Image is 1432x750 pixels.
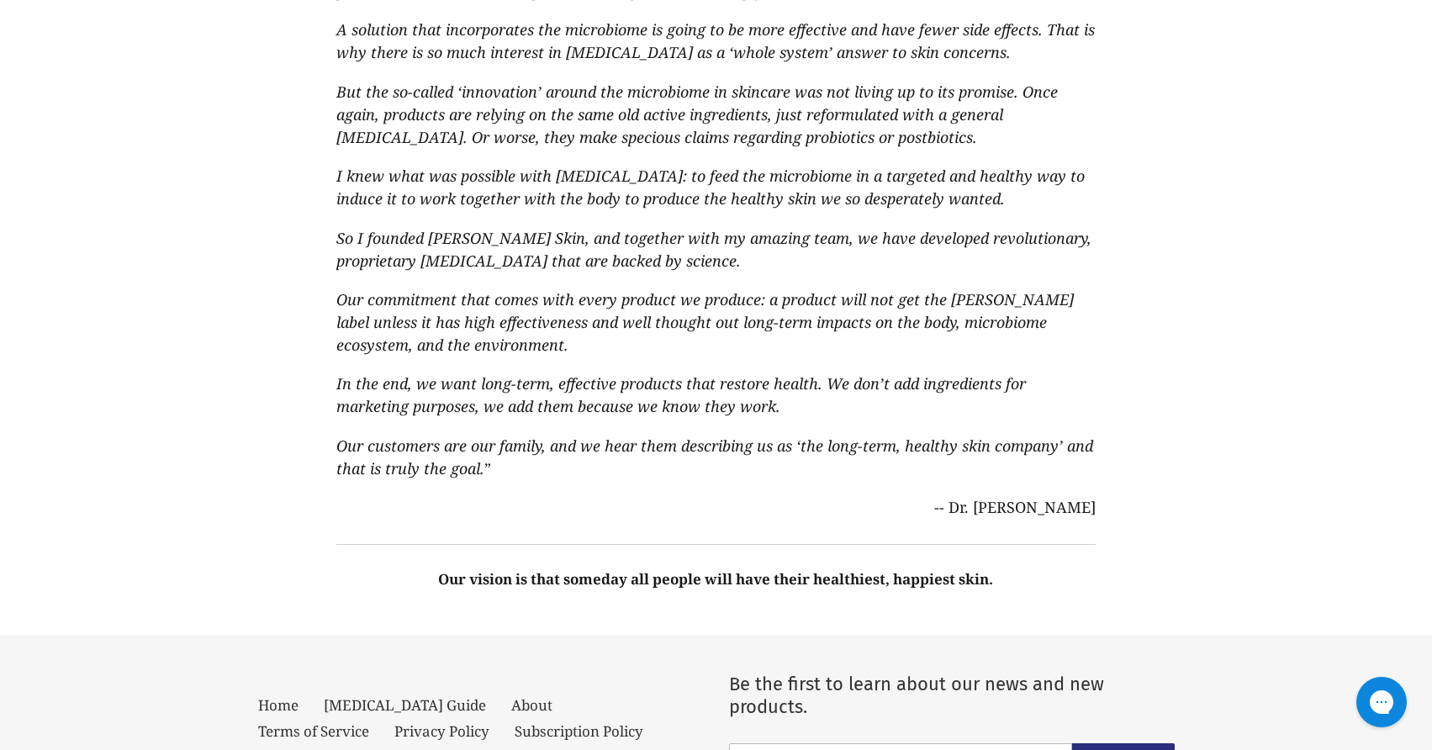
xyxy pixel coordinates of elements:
[511,695,552,715] a: About
[336,289,1074,355] span: Our commitment that comes with every product we produce: a product will not get the [PERSON_NAME]...
[336,496,1096,519] p: -- Dr. [PERSON_NAME]
[336,228,1091,271] span: So I founded [PERSON_NAME] Skin, and together with my amazing team, we have developed revolutiona...
[438,569,993,589] strong: Our vision is that someday all people will have their healthiest, happiest skin.
[729,673,1175,718] p: Be the first to learn about our news and new products.
[324,695,486,715] a: [MEDICAL_DATA] Guide
[475,396,780,416] span: , we add them because we know they work.
[336,19,1095,62] span: A solution that incorporates the microbiome is going to be more effective and have fewer side eff...
[515,721,643,741] a: Subscription Policy
[336,166,1085,209] span: I knew what was possible with [MEDICAL_DATA]: to feed the microbiome in a targeted and healthy wa...
[336,435,1096,480] p: ”
[1348,671,1415,733] iframe: Gorgias live chat messenger
[336,436,1093,478] span: Our customers are our family, and we hear them describing us as ‘the long-term, healthy skin comp...
[258,721,369,741] a: Terms of Service
[394,721,489,741] a: Privacy Policy
[258,695,299,715] a: Home
[336,82,1058,147] span: But the so-called ‘innovation’ around the microbiome in skincare was not living up to its promise...
[336,373,1026,416] span: In the end, we want long-term, effective products that restore health. We don’t add ingredients f...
